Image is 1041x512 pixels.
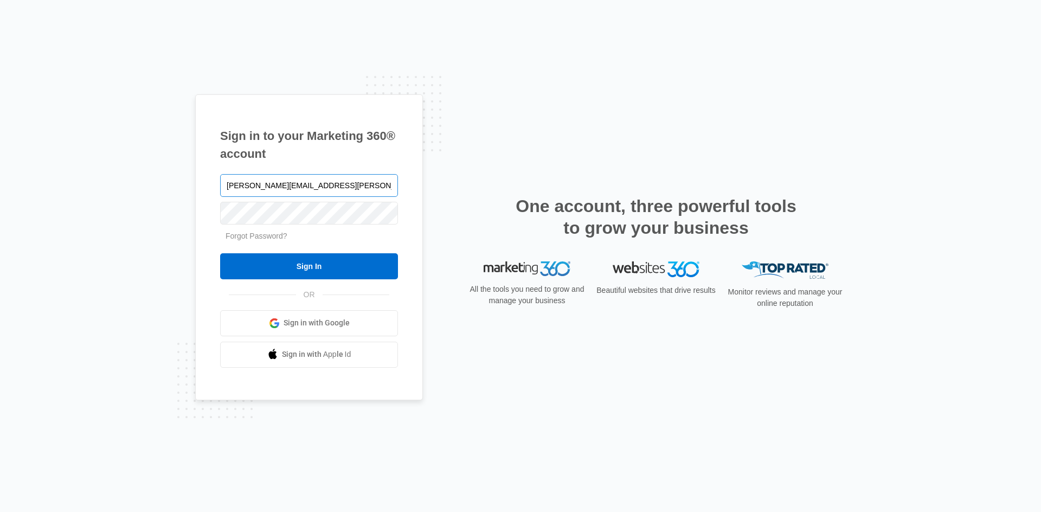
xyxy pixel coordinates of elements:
a: Forgot Password? [226,232,287,240]
div: Domain Overview [41,64,97,71]
span: Sign in with Apple Id [282,349,351,360]
input: Sign In [220,253,398,279]
span: Sign in with Google [284,317,350,329]
img: tab_keywords_by_traffic_grey.svg [108,63,117,72]
span: OR [296,289,323,300]
div: v 4.0.25 [30,17,53,26]
img: Marketing 360 [484,261,570,277]
div: Keywords by Traffic [120,64,183,71]
img: logo_orange.svg [17,17,26,26]
p: Monitor reviews and manage your online reputation [724,286,846,309]
h1: Sign in to your Marketing 360® account [220,127,398,163]
img: website_grey.svg [17,28,26,37]
a: Sign in with Apple Id [220,342,398,368]
img: Top Rated Local [742,261,828,279]
img: Websites 360 [613,261,699,277]
a: Sign in with Google [220,310,398,336]
h2: One account, three powerful tools to grow your business [512,195,800,239]
img: tab_domain_overview_orange.svg [29,63,38,72]
p: Beautiful websites that drive results [595,285,717,296]
input: Email [220,174,398,197]
p: All the tools you need to grow and manage your business [466,284,588,306]
div: Domain: [DOMAIN_NAME] [28,28,119,37]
